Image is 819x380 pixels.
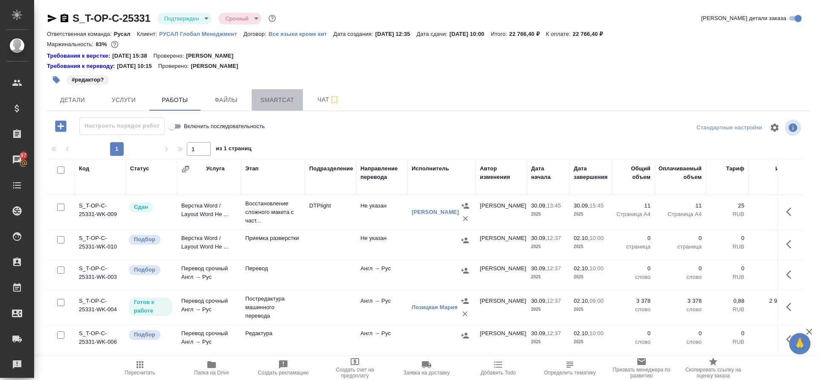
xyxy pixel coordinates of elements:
div: split button [694,121,764,134]
svg: Подписаться [329,95,340,105]
p: слово [659,338,702,346]
button: Срочный [223,15,251,22]
button: Создать счет на предоплату [319,356,391,380]
td: Англ → Рус [356,260,407,290]
div: Нажми, чтобы открыть папку с инструкцией [47,52,112,60]
div: Подразделение [309,164,353,173]
button: Пересчитать [104,356,176,380]
a: 97 [2,149,32,170]
div: Дата завершения [574,164,608,181]
td: Не указан [356,230,407,260]
span: Папка на Drive [194,370,229,376]
button: Скопировать ссылку для ЯМессенджера [47,13,57,23]
p: слово [659,305,702,314]
p: 0 [753,234,791,243]
button: Заявка на доставку [391,356,462,380]
p: 0 [616,234,651,243]
p: 13:45 [547,202,561,209]
p: 2025 [531,305,565,314]
p: 3 378 [659,297,702,305]
div: Подтвержден [218,13,261,24]
p: Маржинальность: [47,41,96,47]
p: RUB [753,210,791,219]
p: 02.10, [574,330,590,336]
p: слово [616,338,651,346]
p: страница [616,243,651,251]
p: 2025 [574,243,608,251]
td: DTPlight [305,197,356,227]
p: Проверено: [154,52,186,60]
div: Этап [245,164,258,173]
button: Скопировать ссылку на оценку заказа [677,356,749,380]
span: [PERSON_NAME] детали заказа [701,14,786,23]
p: RUB [710,338,744,346]
p: #редактор? [72,76,104,84]
button: Доп статусы указывают на важность/срочность заказа [267,13,278,24]
td: [PERSON_NAME] [476,230,527,260]
td: Верстка Word / Layout Word Не ... [177,230,241,260]
p: 2025 [574,273,608,281]
p: Русал [114,31,137,37]
div: Менеджер проверил работу исполнителя, передает ее на следующий этап [128,202,173,213]
p: слово [616,305,651,314]
p: [DATE] 10:00 [450,31,491,37]
p: 2025 [531,243,565,251]
p: 2025 [574,305,608,314]
div: Автор изменения [480,164,523,181]
span: Детали [52,95,93,105]
div: Можно подбирать исполнителей [128,264,173,276]
p: 0 [710,264,744,273]
td: [PERSON_NAME] [476,197,527,227]
p: 11 [616,202,651,210]
p: 12:37 [547,265,561,272]
p: 09:00 [590,298,604,304]
span: Скопировать ссылку на оценку заказа [682,367,744,379]
p: 11 [659,202,702,210]
p: 0,88 [710,297,744,305]
div: Можно подбирать исполнителей [128,329,173,341]
p: 0 [710,234,744,243]
p: Подбор [134,266,155,274]
button: Удалить [459,307,471,320]
div: Исполнитель [412,164,449,173]
a: Все языки кроме кит [268,30,333,37]
p: 22 766,40 ₽ [573,31,610,37]
p: 3 378 [616,297,651,305]
p: 0 [753,329,791,338]
td: Перевод срочный Англ → Рус [177,260,241,290]
td: Перевод срочный Англ → Рус [177,292,241,322]
p: Сдан [134,203,148,211]
p: 30.09, [531,202,547,209]
p: Перевод [245,264,301,273]
td: S_T-OP-C-25331-WK-010 [75,230,126,260]
p: Восстановление сложного макета с част... [245,199,301,225]
td: Перевод срочный Англ → Рус [177,325,241,355]
p: 0 [616,329,651,338]
a: Лозицкая Мария [412,304,458,310]
span: Включить последовательность [184,122,265,131]
td: Англ → Рус [356,292,407,322]
td: [PERSON_NAME] [476,260,527,290]
div: Код [79,164,89,173]
p: 02.10, [574,265,590,272]
p: слово [659,273,702,281]
button: 3247.64 RUB; [109,39,120,50]
p: Готов к работе [134,298,167,315]
a: РУСАЛ Глобал Менеджмент [159,30,244,37]
p: 2 972,64 [753,297,791,305]
a: Требования к верстке: [47,52,112,60]
p: RUB [710,305,744,314]
p: 2025 [531,273,565,281]
p: [DATE] 10:15 [117,62,158,70]
p: Постредактура машинного перевода [245,295,301,320]
button: Здесь прячутся важные кнопки [781,329,802,350]
p: Дата создания: [333,31,375,37]
p: 02.10, [574,235,590,241]
button: Призвать менеджера по развитию [606,356,677,380]
td: S_T-OP-C-25331-WK-003 [75,260,126,290]
p: 12:37 [547,235,561,241]
span: Пересчитать [125,370,155,376]
span: Заявка на доставку [404,370,450,376]
button: Создать рекламацию [247,356,319,380]
button: Назначить [459,295,471,307]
